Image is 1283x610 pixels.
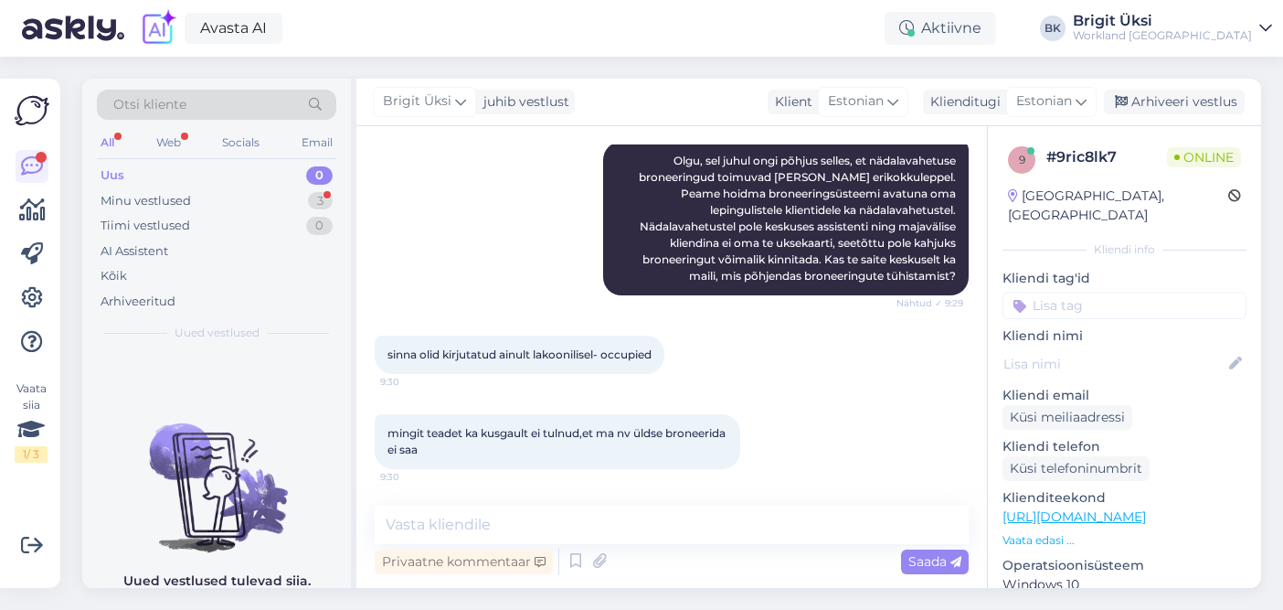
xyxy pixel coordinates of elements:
[82,391,351,555] img: No chats
[1003,354,1225,374] input: Lisa nimi
[101,192,191,210] div: Minu vestlused
[1002,326,1246,346] p: Kliendi nimi
[101,293,175,311] div: Arhiveeritud
[101,267,127,285] div: Kõik
[1002,556,1246,575] p: Operatsioonisüsteem
[380,470,449,484] span: 9:30
[639,154,959,283] span: Olgu, sel juhul ongi põhjus selles, et nädalavahetuse broneeringud toimuvad [PERSON_NAME] erikokk...
[101,166,124,185] div: Uus
[908,553,961,570] span: Saada
[139,9,177,48] img: explore-ai
[1002,456,1150,481] div: Küsi telefoninumbrit
[101,242,168,261] div: AI Assistent
[1073,14,1252,28] div: Brigit Üksi
[1002,532,1246,549] p: Vaata edasi ...
[306,166,333,185] div: 0
[768,92,812,112] div: Klient
[1104,90,1245,114] div: Arhiveeri vestlus
[1167,147,1241,167] span: Online
[387,348,652,361] span: sinna olid kirjutatud ainult lakoonilisel- occupied
[15,93,49,128] img: Askly Logo
[1002,405,1132,430] div: Küsi meiliaadressi
[153,131,185,155] div: Web
[175,325,260,341] span: Uued vestlused
[1002,508,1146,525] a: [URL][DOMAIN_NAME]
[308,192,333,210] div: 3
[15,446,48,463] div: 1 / 3
[97,131,118,155] div: All
[380,375,449,389] span: 9:30
[1019,153,1025,166] span: 9
[218,131,263,155] div: Socials
[123,572,311,591] p: Uued vestlused tulevad siia.
[1002,437,1246,456] p: Kliendi telefon
[885,12,996,45] div: Aktiivne
[306,217,333,235] div: 0
[113,95,186,114] span: Otsi kliente
[375,550,553,574] div: Privaatne kommentaar
[476,92,569,112] div: juhib vestlust
[15,380,48,463] div: Vaata siia
[1002,241,1246,258] div: Kliendi info
[101,217,190,235] div: Tiimi vestlused
[828,91,884,112] span: Estonian
[298,131,336,155] div: Email
[1008,187,1228,225] div: [GEOGRAPHIC_DATA], [GEOGRAPHIC_DATA]
[1046,146,1167,168] div: # 9ric8lk7
[923,92,1001,112] div: Klienditugi
[185,13,282,44] a: Avasta AI
[1073,28,1252,43] div: Workland [GEOGRAPHIC_DATA]
[895,296,963,310] span: Nähtud ✓ 9:29
[1002,386,1246,405] p: Kliendi email
[1002,488,1246,508] p: Klienditeekond
[1002,575,1246,594] p: Windows 10
[383,91,451,112] span: Brigit Üksi
[387,426,728,456] span: mingit teadet ka kusgault ei tulnud,et ma nv üldse broneerida ei saa
[1016,91,1072,112] span: Estonian
[1002,292,1246,319] input: Lisa tag
[1002,269,1246,288] p: Kliendi tag'id
[1073,14,1272,43] a: Brigit ÜksiWorkland [GEOGRAPHIC_DATA]
[1040,16,1066,41] div: BK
